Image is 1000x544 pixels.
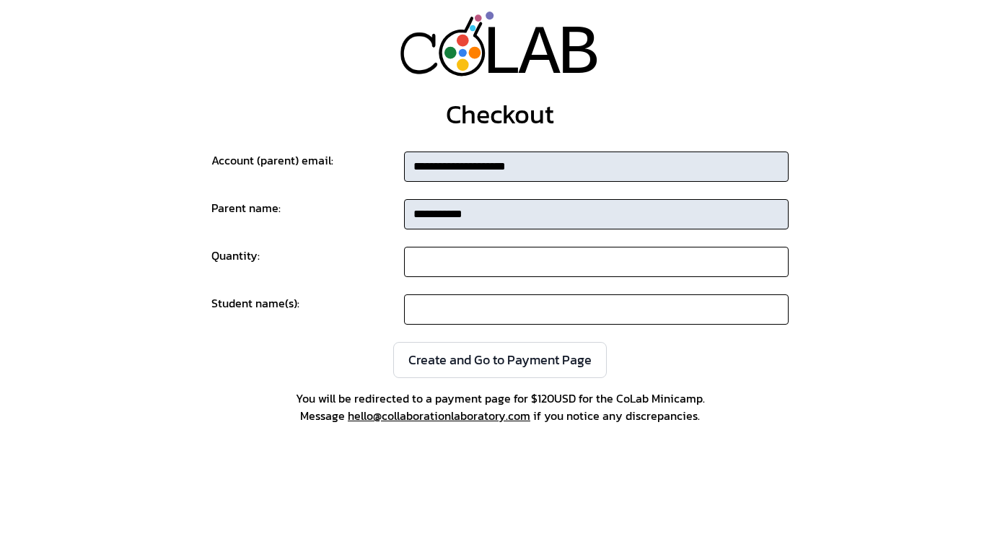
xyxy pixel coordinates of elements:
[211,247,404,277] div: Quantity:
[481,12,522,97] div: L
[211,390,789,424] span: You will be redirected to a payment page for $ 120 USD for the CoLab Minicamp . Message if you no...
[446,100,554,128] div: Checkout
[211,199,404,229] div: Parent name:
[393,342,607,378] button: Create and Go to Payment Page
[211,152,404,182] div: Account (parent) email:
[519,12,561,97] div: A
[211,294,404,325] div: Student name(s):
[365,12,634,76] a: LAB
[348,407,530,424] a: hello@​collaboration​laboratory​.com
[558,12,600,97] div: B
